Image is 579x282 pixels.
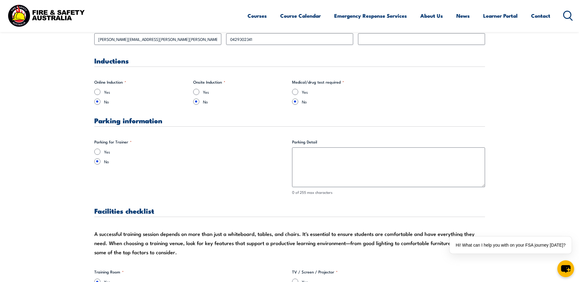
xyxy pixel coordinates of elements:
label: No [104,99,188,105]
div: 0 of 255 max characters [292,190,485,195]
label: Parking Detail [292,139,485,145]
a: Contact [531,8,550,24]
a: About Us [420,8,443,24]
legend: Medical/drug test required [292,79,344,85]
legend: Parking for Trainer [94,139,132,145]
label: No [203,99,287,105]
label: Yes [302,89,386,95]
label: Yes [104,89,188,95]
a: Emergency Response Services [334,8,407,24]
a: News [456,8,470,24]
label: No [104,158,287,164]
label: Yes [104,149,287,155]
legend: Online Induction [94,79,126,85]
div: A successful training session depends on more than just a whiteboard, tables, and chairs. It's es... [94,229,485,257]
h3: Parking information [94,117,485,124]
a: Course Calendar [280,8,321,24]
button: chat-button [557,260,574,277]
a: Courses [248,8,267,24]
legend: Training Room [94,269,124,275]
label: No [302,99,386,105]
div: Hi! What can I help you with on your FSA journey [DATE]? [450,237,572,254]
legend: TV / Screen / Projector [292,269,338,275]
label: Yes [203,89,287,95]
a: Learner Portal [483,8,518,24]
h3: Inductions [94,57,485,64]
h3: Facilities checklist [94,207,485,214]
legend: Onsite Induction [193,79,225,85]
